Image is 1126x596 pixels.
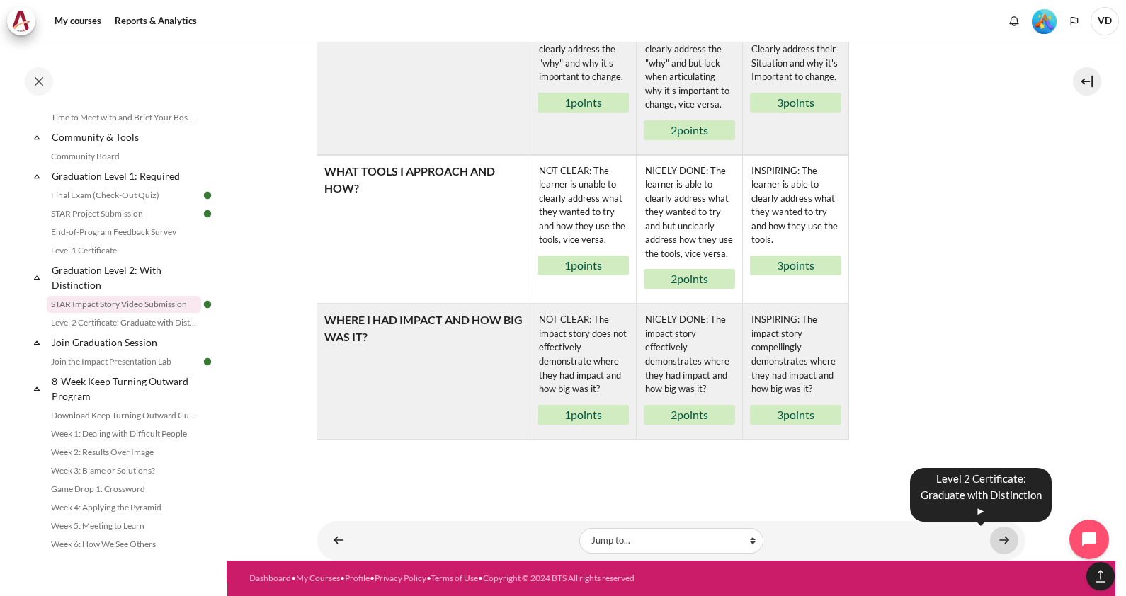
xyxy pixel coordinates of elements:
[50,127,201,147] a: Community & Tools
[644,311,735,397] div: NICELY DONE: The impact story effectively demonstrates where they had impact and how big was it?
[47,109,201,126] a: Time to Meet with and Brief Your Boss #2
[530,304,636,438] td: Level NOT CLEAR: The impact story does not effectively demonstrate where they had impact and how ...
[1032,8,1057,34] div: Level #5
[1064,11,1085,32] button: Languages
[644,405,735,425] div: points
[644,269,735,289] div: points
[317,304,530,439] td: Criterion WHERE I HAD IMPACT AND HOW BIG WAS IT?
[750,256,841,275] div: points
[249,572,713,585] div: • • • • •
[644,120,735,140] div: points
[324,527,353,554] a: ◄ Level 1 Certificate
[483,573,635,583] a: Copyright © 2024 BTS All rights reserved
[538,13,629,86] div: NOT CLEAR: The learner is unable to clearly address the "why" and why it's important to change.
[47,425,201,442] a: Week 1: Dealing with Difficult People
[538,405,629,425] div: points
[249,573,291,583] a: Dashboard
[30,270,44,285] span: Collapse
[50,333,201,352] a: Join Graduation Session
[644,13,735,113] div: NICELY DONE: The learner is able to clearly address the "why" and but lack when articulating why ...
[50,166,201,185] a: Graduation Level 1: Required
[47,481,201,498] a: Game Drop 1: Crossword
[530,6,636,154] td: Level NOT CLEAR: The learner is unable to clearly address the &quot;why&quot; and why it's import...
[317,6,530,155] td: Criterion MY SITUATION AND WHY?
[30,336,44,350] span: Collapse
[47,407,201,424] a: Download Keep Turning Outward Guide
[1026,8,1062,34] a: Level #5
[910,468,1052,522] div: Level 2 Certificate: Graduate with Distinction ►
[671,408,677,421] span: 2
[201,298,214,311] img: Done
[317,155,530,304] td: Criterion WHAT TOOLS I APPROACH AND HOW?
[538,93,629,113] div: points
[47,148,201,165] a: Community Board
[742,6,848,154] td: Level INSPIRING: The learner is able to Clearly address their Situation and why it's Important to...
[538,256,629,275] div: points
[201,189,214,202] img: Done
[1003,11,1025,32] div: Show notification window with no new notifications
[30,382,44,396] span: Collapse
[1091,7,1119,35] span: VD
[7,7,42,35] a: Architeck Architeck
[750,163,841,248] div: INSPIRING: The learner is able to clearly address what they wanted to try and how they use the to...
[201,207,214,220] img: Done
[47,353,201,370] a: Join the Impact Presentation Lab
[50,260,201,294] a: Graduation Level 2: With Distinction
[47,296,201,313] a: STAR Impact Story Video Submission
[530,6,848,154] tr: Levels group
[742,156,848,304] td: Level INSPIRING: The learner is able to clearly address what they wanted to try and how they use ...
[47,554,201,571] a: Game Drop 2: Word Search
[564,96,571,109] span: 1
[750,13,841,86] div: INSPIRING: The learner is able to Clearly address their Situation and why it's Important to change.
[431,573,478,583] a: Terms of Use
[538,311,629,397] div: NOT CLEAR: The impact story does not effectively demonstrate where they had impact and how big wa...
[30,169,44,183] span: Collapse
[296,573,340,583] a: My Courses
[750,405,841,425] div: points
[47,314,201,331] a: Level 2 Certificate: Graduate with Distinction
[564,258,571,272] span: 1
[47,187,201,204] a: Final Exam (Check-Out Quiz)
[636,304,742,438] td: Level NICELY DONE: The impact story effectively demonstrates where they had impact and how big wa...
[636,156,742,304] td: Level NICELY DONE: The learner is able to clearly address what they wanted to try and but unclear...
[1032,9,1057,34] img: Level #5
[538,163,629,248] div: NOT CLEAR: The learner is unable to clearly address what they wanted to try and how they use the ...
[47,499,201,516] a: Week 4: Applying the Pyramid
[750,93,841,113] div: points
[47,444,201,461] a: Week 2: Results Over Image
[375,573,426,583] a: Privacy Policy
[564,408,571,421] span: 1
[1086,562,1115,590] button: [[backtotopbutton]]
[47,224,201,241] a: End-of-Program Feedback Survey
[777,96,783,109] span: 3
[47,242,201,259] a: Level 1 Certificate
[47,517,201,534] a: Week 5: Meeting to Learn
[47,462,201,479] a: Week 3: Blame or Solutions?
[644,163,735,263] div: NICELY DONE: The learner is able to clearly address what they wanted to try and but unclearly add...
[530,304,848,438] tr: Levels group
[530,156,848,304] tr: Levels group
[671,123,677,137] span: 2
[47,205,201,222] a: STAR Project Submission
[11,11,31,32] img: Architeck
[777,258,783,272] span: 3
[671,272,677,285] span: 2
[30,130,44,144] span: Collapse
[750,311,841,397] div: INSPIRING: The impact story compellingly demonstrates where they had impact and how big was it?
[345,573,370,583] a: Profile
[50,7,106,35] a: My courses
[201,355,214,368] img: Done
[636,6,742,154] td: Level NICELY DONE: The learner is able to clearly address the &quot;why&quot; and but lack when a...
[50,372,201,406] a: 8-Week Keep Turning Outward Program
[110,7,202,35] a: Reports & Analytics
[1091,7,1119,35] a: User menu
[777,408,783,421] span: 3
[530,156,636,304] td: Level NOT CLEAR: The learner is unable to clearly address what they wanted to try and how they us...
[742,304,848,438] td: Level INSPIRING: The impact story compellingly demonstrates where they had impact and how big was...
[47,536,201,553] a: Week 6: How We See Others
